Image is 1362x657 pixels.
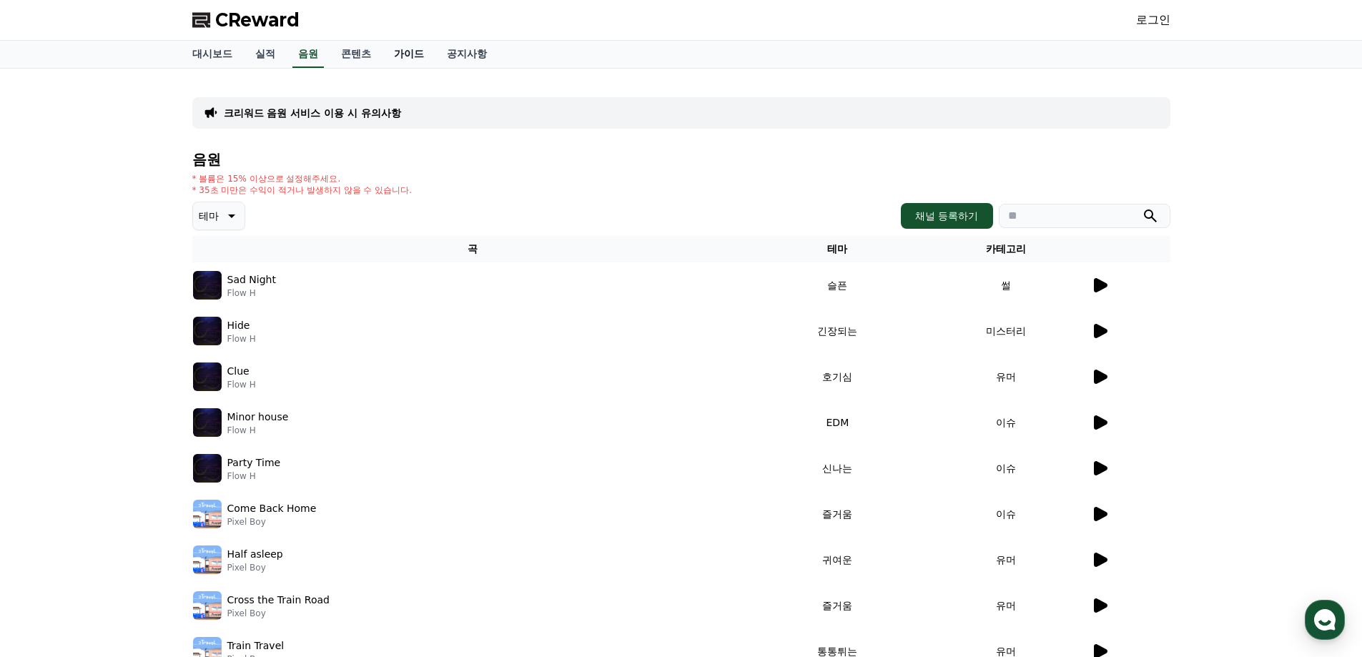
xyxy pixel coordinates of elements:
[192,184,413,196] p: * 35초 미만은 수익이 적거나 발생하지 않을 수 있습니다.
[754,491,922,537] td: 즐거움
[754,445,922,491] td: 신나는
[922,583,1090,628] td: 유머
[192,236,754,262] th: 곡
[922,236,1090,262] th: 카테고리
[227,425,289,436] p: Flow H
[227,562,283,573] p: Pixel Boy
[192,202,245,230] button: 테마
[244,41,287,68] a: 실적
[227,379,256,390] p: Flow H
[193,362,222,391] img: music
[193,271,222,300] img: music
[4,453,94,489] a: 홈
[192,152,1170,167] h4: 음원
[227,516,317,528] p: Pixel Boy
[383,41,435,68] a: 가이드
[754,537,922,583] td: 귀여운
[922,445,1090,491] td: 이슈
[754,236,922,262] th: 테마
[754,400,922,445] td: EDM
[227,287,276,299] p: Flow H
[754,308,922,354] td: 긴장되는
[193,408,222,437] img: music
[754,262,922,308] td: 슬픈
[922,262,1090,308] td: 썰
[181,41,244,68] a: 대시보드
[292,41,324,68] a: 음원
[754,583,922,628] td: 즐거움
[193,591,222,620] img: music
[193,317,222,345] img: music
[922,308,1090,354] td: 미스터리
[224,106,401,120] a: 크리워드 음원 서비스 이용 시 유의사항
[227,593,330,608] p: Cross the Train Road
[330,41,383,68] a: 콘텐츠
[227,455,281,470] p: Party Time
[435,41,498,68] a: 공지사항
[193,500,222,528] img: music
[227,410,289,425] p: Minor house
[45,475,54,486] span: 홈
[193,454,222,483] img: music
[227,638,285,653] p: Train Travel
[922,400,1090,445] td: 이슈
[922,354,1090,400] td: 유머
[227,608,330,619] p: Pixel Boy
[221,475,238,486] span: 설정
[227,470,281,482] p: Flow H
[215,9,300,31] span: CReward
[922,491,1090,537] td: 이슈
[184,453,275,489] a: 설정
[1136,11,1170,29] a: 로그인
[227,333,256,345] p: Flow H
[94,453,184,489] a: 대화
[227,547,283,562] p: Half asleep
[754,354,922,400] td: 호기심
[192,9,300,31] a: CReward
[199,206,219,226] p: 테마
[193,545,222,574] img: music
[227,364,250,379] p: Clue
[227,272,276,287] p: Sad Night
[227,318,250,333] p: Hide
[131,475,148,487] span: 대화
[922,537,1090,583] td: 유머
[227,501,317,516] p: Come Back Home
[901,203,992,229] button: 채널 등록하기
[192,173,413,184] p: * 볼륨은 15% 이상으로 설정해주세요.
